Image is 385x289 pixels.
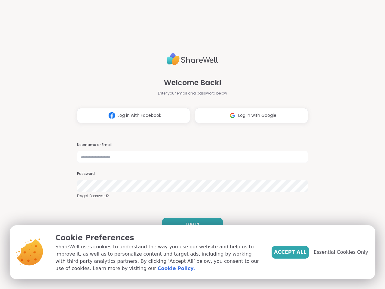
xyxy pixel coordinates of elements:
[238,112,276,119] span: Log in with Google
[314,249,368,256] span: Essential Cookies Only
[77,171,308,176] h3: Password
[55,243,262,272] p: ShareWell uses cookies to understand the way you use our website and help us to improve it, as we...
[274,249,306,256] span: Accept All
[164,77,221,88] span: Welcome Back!
[158,265,195,272] a: Cookie Policy.
[55,232,262,243] p: Cookie Preferences
[186,222,199,227] span: LOG IN
[195,108,308,123] button: Log in with Google
[106,110,118,121] img: ShareWell Logomark
[77,142,308,148] h3: Username or Email
[77,108,190,123] button: Log in with Facebook
[167,51,218,68] img: ShareWell Logo
[227,110,238,121] img: ShareWell Logomark
[118,112,161,119] span: Log in with Facebook
[77,193,308,199] a: Forgot Password?
[158,91,227,96] span: Enter your email and password below
[272,246,309,259] button: Accept All
[162,218,223,231] button: LOG IN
